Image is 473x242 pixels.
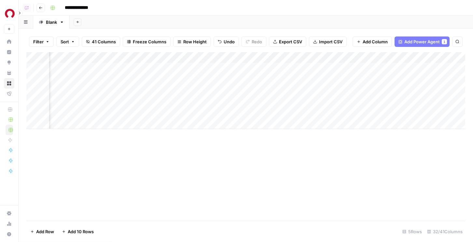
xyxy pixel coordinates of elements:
span: Undo [224,38,235,45]
a: Usage [4,219,14,229]
span: Export CSV [279,38,302,45]
a: Home [4,36,14,47]
span: 1 [443,39,445,44]
div: 5 Rows [400,226,424,237]
button: Add Power Agent1 [395,36,450,47]
a: Settings [4,208,14,219]
button: Filter [29,36,54,47]
span: Import CSV [319,38,342,45]
span: Redo [252,38,262,45]
button: Undo [214,36,239,47]
img: Rocket Mortgage Logo [4,7,16,19]
span: Add Column [363,38,388,45]
a: Browse [4,78,14,89]
div: 1 [442,39,447,44]
button: Add 10 Rows [58,226,98,237]
button: 41 Columns [82,36,120,47]
span: Add Row [36,228,54,235]
button: Export CSV [269,36,306,47]
button: Row Height [173,36,211,47]
button: Help + Support [4,229,14,239]
span: Sort [61,38,69,45]
span: Filter [33,38,44,45]
a: Opportunities [4,57,14,68]
span: Add 10 Rows [68,228,94,235]
span: 41 Columns [92,38,116,45]
button: Freeze Columns [123,36,171,47]
span: Freeze Columns [133,38,166,45]
span: Add Power Agent [404,38,440,45]
button: Import CSV [309,36,347,47]
button: Workspace: Rocket Mortgage [4,5,14,21]
button: Add Column [353,36,392,47]
a: Blank [33,16,70,29]
a: Flightpath [4,89,14,99]
a: Insights [4,47,14,57]
a: Your Data [4,68,14,78]
div: 32/41 Columns [424,226,465,237]
button: Redo [242,36,266,47]
button: Add Row [26,226,58,237]
button: Sort [56,36,79,47]
span: Row Height [183,38,207,45]
div: Blank [46,19,57,25]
